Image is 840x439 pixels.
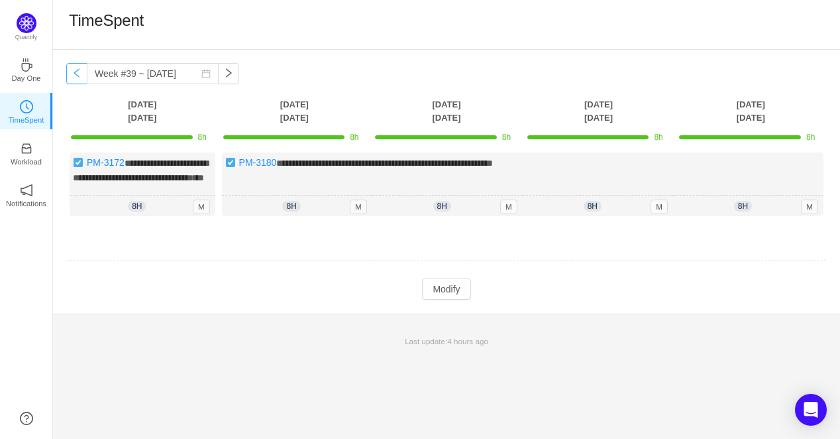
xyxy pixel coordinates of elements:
p: Day One [11,72,40,84]
th: [DATE] [DATE] [674,97,827,125]
i: icon: calendar [201,69,211,78]
span: 4 hours ago [447,337,488,345]
p: Quantify [15,33,38,42]
a: icon: inboxWorkload [20,146,33,159]
a: PM-3172 [87,157,125,168]
p: Workload [11,156,42,168]
a: PM-3180 [239,157,277,168]
span: Last update: [405,337,488,345]
button: icon: right [218,63,239,84]
img: 10738 [73,157,83,168]
span: 8h [502,133,511,142]
i: icon: clock-circle [20,100,33,113]
span: 8h [654,133,662,142]
th: [DATE] [DATE] [523,97,675,125]
i: icon: inbox [20,142,33,155]
span: M [193,200,210,214]
th: [DATE] [DATE] [370,97,523,125]
span: M [350,200,367,214]
a: icon: coffeeDay One [20,62,33,76]
span: M [651,200,668,214]
i: icon: coffee [20,58,33,72]
span: 8h [433,201,451,212]
h1: TimeSpent [69,11,144,31]
th: [DATE] [DATE] [219,97,371,125]
button: Modify [422,279,470,300]
button: icon: left [66,63,87,84]
a: icon: notificationNotifications [20,188,33,201]
input: Select a week [87,63,219,84]
span: 8h [584,201,602,212]
span: 8h [282,201,300,212]
span: M [801,200,818,214]
i: icon: notification [20,184,33,197]
img: Quantify [17,13,36,33]
a: icon: question-circle [20,412,33,425]
span: 8h [198,133,207,142]
span: 8h [128,201,146,212]
span: 8h [350,133,358,142]
span: M [500,200,517,214]
p: Notifications [6,198,46,210]
p: TimeSpent [9,114,44,126]
span: 8h [806,133,815,142]
span: 8h [734,201,752,212]
div: Open Intercom Messenger [795,394,827,426]
th: [DATE] [DATE] [66,97,219,125]
a: icon: clock-circleTimeSpent [20,104,33,117]
img: 10738 [225,157,236,168]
